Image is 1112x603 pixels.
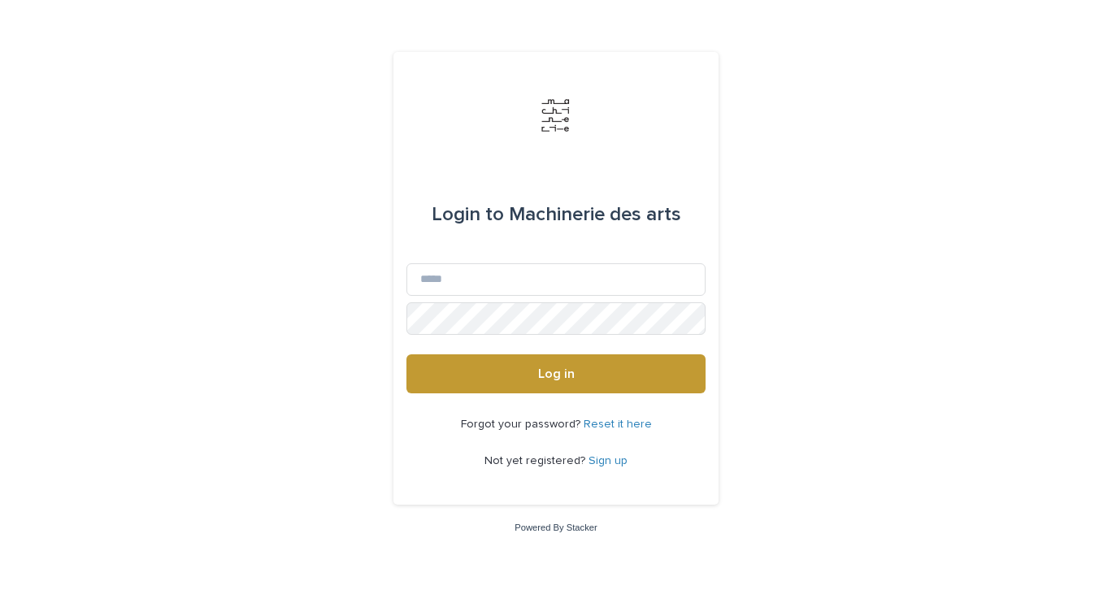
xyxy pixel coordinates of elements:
[432,205,504,224] span: Login to
[515,523,597,532] a: Powered By Stacker
[406,354,706,393] button: Log in
[484,455,589,466] span: Not yet registered?
[432,192,681,237] div: Machinerie des arts
[461,419,584,430] span: Forgot your password?
[584,419,652,430] a: Reset it here
[532,91,580,140] img: Jx8JiDZqSLW7pnA6nIo1
[538,367,575,380] span: Log in
[589,455,628,466] a: Sign up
